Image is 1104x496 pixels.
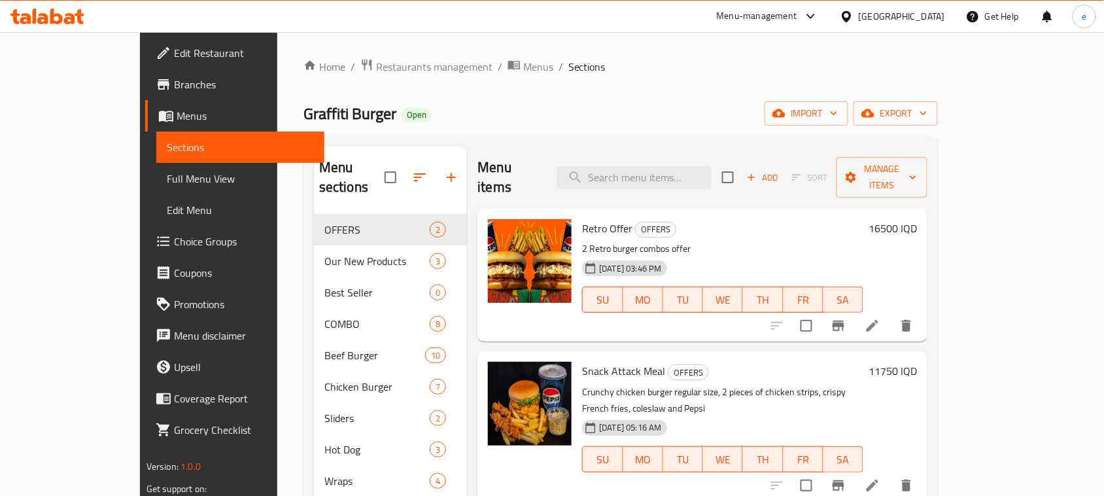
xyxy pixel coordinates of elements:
div: COMBO8 [314,308,468,340]
a: Home [303,59,345,75]
div: Sliders2 [314,402,468,434]
nav: breadcrumb [303,58,938,75]
a: Edit menu item [865,478,880,493]
span: SU [588,291,617,310]
button: FR [784,287,823,313]
div: Our New Products3 [314,245,468,277]
div: [GEOGRAPHIC_DATA] [859,9,945,24]
span: WE [708,450,738,469]
input: search [557,166,712,189]
a: Full Menu View [156,163,324,194]
span: 3 [430,255,445,268]
img: Retro Offer [488,219,572,303]
span: Version: [147,458,179,475]
button: Branch-specific-item [823,310,854,342]
span: SA [829,450,858,469]
span: MO [629,291,658,310]
div: items [425,347,446,363]
a: Branches [145,69,324,100]
span: Graffiti Burger [303,99,396,128]
span: COMBO [324,316,430,332]
span: export [864,105,927,122]
p: Crunchy chicken burger regular size, 2 pieces of chicken strips, crispy French fries, coleslaw an... [582,384,863,417]
span: Add [745,170,780,185]
h6: 16500 IQD [869,219,917,238]
a: Promotions [145,289,324,320]
span: Our New Products [324,253,430,269]
span: [DATE] 05:16 AM [594,421,666,434]
button: SA [823,446,863,472]
h2: Menu sections [319,158,385,197]
span: Beef Burger [324,347,425,363]
span: Menus [177,108,314,124]
span: Manage items [847,161,917,194]
button: Manage items [837,157,927,198]
button: SU [582,446,623,472]
span: Sections [568,59,606,75]
span: 7 [430,381,445,393]
span: FR [789,291,818,310]
button: import [765,101,848,126]
div: Open [402,107,432,123]
div: items [430,473,446,489]
span: Sort sections [404,162,436,193]
div: items [430,410,446,426]
button: TH [743,287,783,313]
span: SA [829,291,858,310]
span: 8 [430,318,445,330]
a: Coverage Report [145,383,324,414]
span: WE [708,291,738,310]
div: OFFERS [668,364,709,380]
a: Coupons [145,257,324,289]
a: Edit menu item [865,318,880,334]
button: Add [742,168,784,188]
span: 2 [430,412,445,425]
span: Select section [714,164,742,191]
button: Add section [436,162,467,193]
span: Wraps [324,473,430,489]
a: Menu disclaimer [145,320,324,351]
span: Chicken Burger [324,379,430,395]
div: Chicken Burger7 [314,371,468,402]
span: Menu disclaimer [174,328,314,344]
span: Select to update [793,312,820,340]
span: Add item [742,168,784,188]
a: Grocery Checklist [145,414,324,446]
img: Snack Attack Meal [488,362,572,446]
span: [DATE] 03:46 PM [594,262,666,275]
span: Edit Menu [167,202,314,218]
button: MO [623,446,663,472]
button: TH [743,446,783,472]
span: Grocery Checklist [174,422,314,438]
span: e [1082,9,1086,24]
span: TH [748,291,778,310]
span: MO [629,450,658,469]
button: delete [891,310,922,342]
a: Restaurants management [360,58,492,75]
span: Menus [523,59,553,75]
span: Coverage Report [174,391,314,406]
span: 2 [430,224,445,236]
span: Choice Groups [174,234,314,249]
div: Hot Dog3 [314,434,468,465]
span: TU [668,291,698,310]
span: import [775,105,838,122]
span: Coupons [174,265,314,281]
a: Sections [156,132,324,163]
div: OFFERS2 [314,214,468,245]
button: export [854,101,938,126]
span: Sections [167,139,314,155]
a: Choice Groups [145,226,324,257]
span: OFFERS [324,222,430,238]
span: 0 [430,287,445,299]
div: items [430,442,446,457]
span: Hot Dog [324,442,430,457]
button: TU [663,446,703,472]
button: WE [703,446,743,472]
button: TU [663,287,703,313]
a: Edit Menu [156,194,324,226]
div: items [430,222,446,238]
span: 1.0.0 [181,458,201,475]
a: Upsell [145,351,324,383]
